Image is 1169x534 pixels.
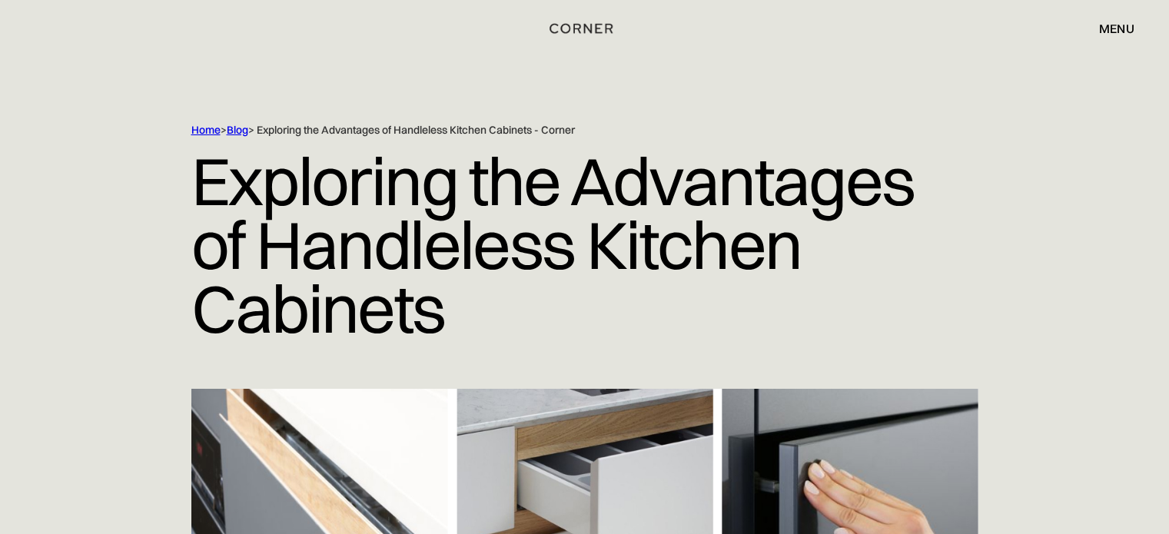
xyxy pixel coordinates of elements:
a: Blog [227,123,248,137]
div: menu [1099,22,1134,35]
div: > > Exploring the Advantages of Handleless Kitchen Cabinets - Corner [191,123,914,138]
a: Home [191,123,221,137]
a: home [544,18,624,38]
h1: Exploring the Advantages of Handleless Kitchen Cabinets [191,138,978,352]
div: menu [1084,15,1134,41]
